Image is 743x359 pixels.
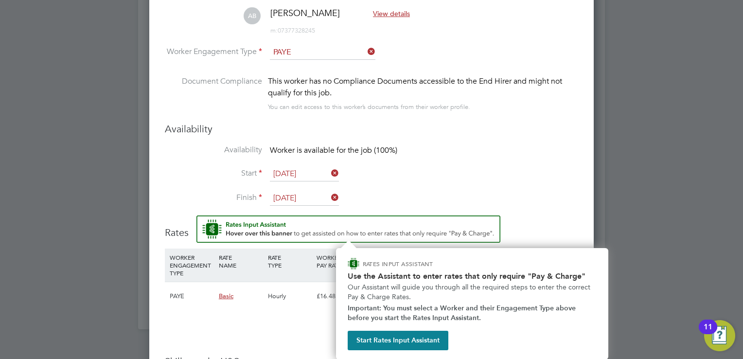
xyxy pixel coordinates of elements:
button: Open Resource Center, 11 new notifications [704,320,735,351]
input: Select one [270,45,375,60]
span: AB [244,7,261,24]
img: ENGAGE Assistant Icon [348,258,359,269]
h2: Use the Assistant to enter rates that only require "Pay & Charge" [348,271,597,281]
div: RATE NAME [216,249,265,274]
span: Basic [219,292,233,300]
h3: Availability [165,123,578,135]
div: £16.48 [314,282,363,310]
div: 11 [704,327,712,340]
div: Hourly [265,282,315,310]
div: PAYE [167,282,216,310]
label: Availability [165,145,262,155]
div: RATE TYPE [265,249,315,274]
button: Start Rates Input Assistant [348,331,448,350]
span: m: [270,26,278,35]
input: Select one [270,167,339,181]
div: WORKER ENGAGEMENT TYPE [167,249,216,282]
label: Worker Engagement Type [165,47,262,57]
div: WORKER PAY RATE [314,249,363,274]
span: Worker is available for the job (100%) [270,145,397,155]
div: This worker has no Compliance Documents accessible to the End Hirer and might not qualify for thi... [268,75,578,99]
h3: Rates [165,215,578,239]
p: RATES INPUT ASSISTANT [363,260,485,268]
span: View details [373,9,410,18]
label: Finish [165,193,262,203]
label: Document Compliance [165,75,262,111]
label: Start [165,168,262,179]
span: 07377328245 [270,26,315,35]
span: [PERSON_NAME] [270,7,340,18]
div: You can edit access to this worker’s documents from their worker profile. [268,101,470,113]
strong: Important: You must select a Worker and their Engagement Type above before you start the Rates In... [348,304,578,322]
button: Rate Assistant [196,215,500,243]
input: Select one [270,191,339,206]
p: Our Assistant will guide you through all the required steps to enter the correct Pay & Charge Rates. [348,283,597,302]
